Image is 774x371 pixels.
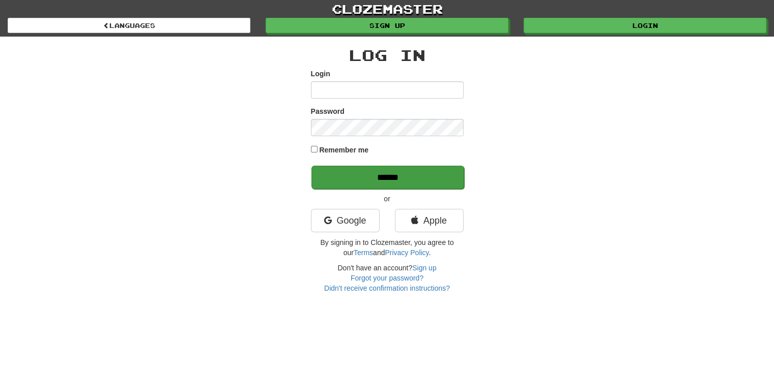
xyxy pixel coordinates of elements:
label: Remember me [319,145,368,155]
label: Login [311,69,330,79]
a: Didn't receive confirmation instructions? [324,284,450,292]
div: Don't have an account? [311,263,464,293]
a: Apple [395,209,464,232]
a: Languages [8,18,250,33]
a: Login [524,18,766,33]
a: Google [311,209,380,232]
label: Password [311,106,345,116]
a: Terms [354,249,373,257]
a: Sign up [266,18,508,33]
a: Sign up [412,264,436,272]
a: Privacy Policy [385,249,428,257]
p: or [311,194,464,204]
p: By signing in to Clozemaster, you agree to our and . [311,237,464,258]
a: Forgot your password? [351,274,423,282]
h2: Log In [311,47,464,64]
